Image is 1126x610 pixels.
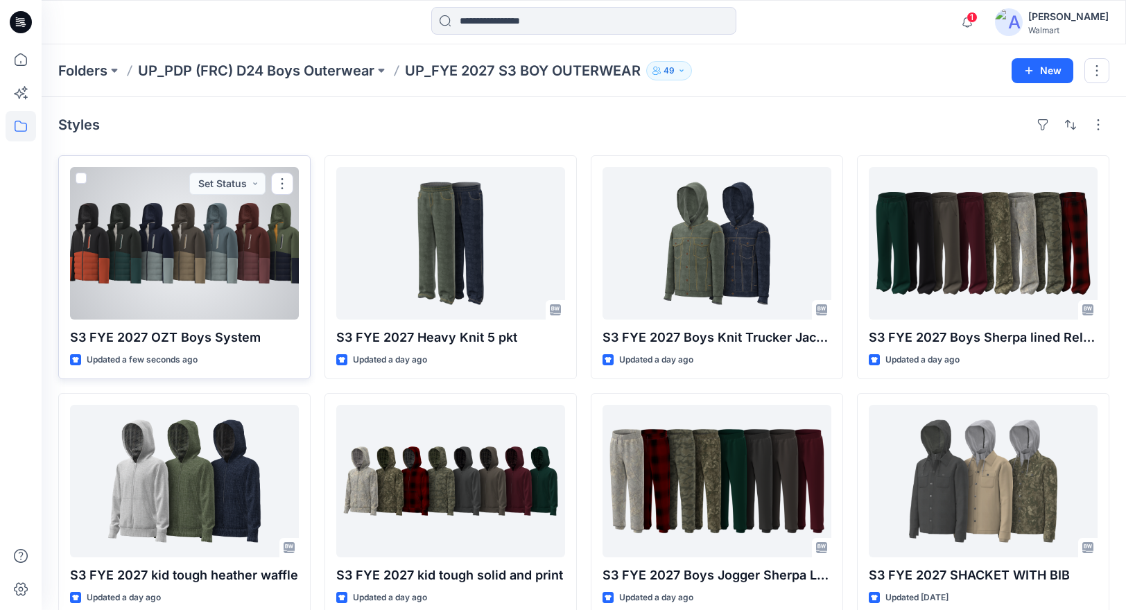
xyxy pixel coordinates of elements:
[619,353,693,367] p: Updated a day ago
[869,167,1098,320] a: S3 FYE 2027 Boys Sherpa lined Relax Fit
[664,63,675,78] p: 49
[869,566,1098,585] p: S3 FYE 2027 SHACKET WITH BIB
[336,566,565,585] p: S3 FYE 2027 kid tough solid and print
[138,61,374,80] a: UP_PDP (FRC) D24 Boys Outerwear
[603,328,831,347] p: S3 FYE 2027 Boys Knit Trucker Jacket
[336,328,565,347] p: S3 FYE 2027 Heavy Knit 5 pkt
[967,12,978,23] span: 1
[603,405,831,557] a: S3 FYE 2027 Boys Jogger Sherpa Lined
[603,566,831,585] p: S3 FYE 2027 Boys Jogger Sherpa Lined
[885,591,949,605] p: Updated [DATE]
[70,167,299,320] a: S3 FYE 2027 OZT Boys System
[70,328,299,347] p: S3 FYE 2027 OZT Boys System
[336,167,565,320] a: S3 FYE 2027 Heavy Knit 5 pkt
[995,8,1023,36] img: avatar
[87,591,161,605] p: Updated a day ago
[405,61,641,80] p: UP_FYE 2027 S3 BOY OUTERWEAR
[869,328,1098,347] p: S3 FYE 2027 Boys Sherpa lined Relax Fit
[885,353,960,367] p: Updated a day ago
[1012,58,1073,83] button: New
[1028,8,1109,25] div: [PERSON_NAME]
[87,353,198,367] p: Updated a few seconds ago
[58,116,100,133] h4: Styles
[869,405,1098,557] a: S3 FYE 2027 SHACKET WITH BIB
[353,591,427,605] p: Updated a day ago
[619,591,693,605] p: Updated a day ago
[1028,25,1109,35] div: Walmart
[70,405,299,557] a: S3 FYE 2027 kid tough heather waffle
[353,353,427,367] p: Updated a day ago
[58,61,107,80] a: Folders
[646,61,692,80] button: 49
[336,405,565,557] a: S3 FYE 2027 kid tough solid and print
[603,167,831,320] a: S3 FYE 2027 Boys Knit Trucker Jacket
[70,566,299,585] p: S3 FYE 2027 kid tough heather waffle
